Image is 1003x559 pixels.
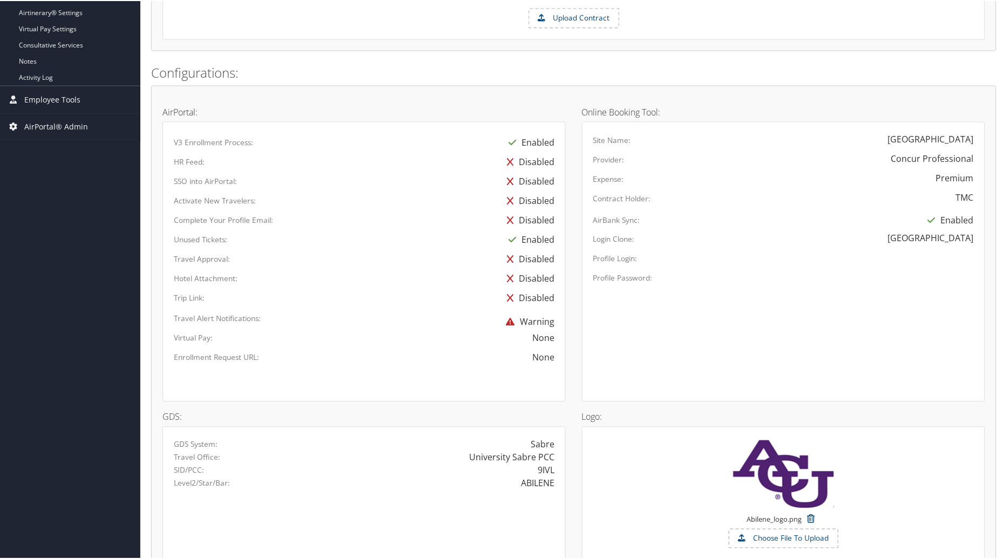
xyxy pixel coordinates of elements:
[174,312,261,323] label: Travel Alert Notifications:
[501,249,554,268] div: Disabled
[162,107,566,115] h4: AirPortal:
[339,350,554,363] div: None
[593,154,625,165] label: Provider:
[501,190,554,210] div: Disabled
[936,171,974,184] div: Premium
[151,63,997,81] h2: Configurations:
[503,229,554,249] div: Enabled
[593,134,631,145] label: Site Name:
[530,8,619,26] label: Upload Contract
[956,190,974,203] div: TMC
[538,463,554,476] div: 9IVL
[174,464,204,475] label: SID/PCC:
[174,234,227,244] label: Unused Tickets:
[747,514,802,534] small: Abilene_logo.png
[503,132,554,152] div: Enabled
[174,351,259,362] label: Enrollment Request URL:
[891,152,974,165] div: Concur Professional
[174,175,237,186] label: SSO into AirPortal:
[582,412,985,420] h4: Logo:
[24,113,88,140] span: AirPortal® Admin
[593,272,653,283] label: Profile Password:
[174,332,213,343] label: Virtual Pay:
[174,292,205,303] label: Trip Link:
[593,233,635,244] label: Login Clone:
[174,438,218,449] label: GDS System:
[174,272,238,283] label: Hotel Attachment:
[174,451,220,462] label: Travel Office:
[24,85,80,112] span: Employee Tools
[888,132,974,145] div: [GEOGRAPHIC_DATA]
[469,450,554,463] div: University Sabre PCC
[501,171,554,190] div: Disabled
[730,529,838,547] label: Choose File To Upload
[521,476,554,489] div: ABILENE
[923,210,974,229] div: Enabled
[174,214,273,225] label: Complete Your Profile Email:
[500,315,554,327] span: Warning
[174,137,253,147] label: V3 Enrollment Process:
[174,477,230,488] label: Level2/Star/Bar:
[582,107,985,115] h4: Online Booking Tool:
[593,193,651,203] label: Contract Holder:
[501,288,554,307] div: Disabled
[593,173,624,184] label: Expense:
[501,210,554,229] div: Disabled
[501,268,554,288] div: Disabled
[174,195,256,206] label: Activate New Travelers:
[593,214,640,225] label: AirBank Sync:
[174,156,205,167] label: HR Feed:
[162,412,566,420] h4: GDS:
[501,152,554,171] div: Disabled
[174,253,230,264] label: Travel Approval:
[593,253,638,263] label: Profile Login:
[730,437,838,508] img: Abilene_logo.png
[888,231,974,244] div: [GEOGRAPHIC_DATA]
[532,331,554,344] div: None
[531,437,554,450] div: Sabre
